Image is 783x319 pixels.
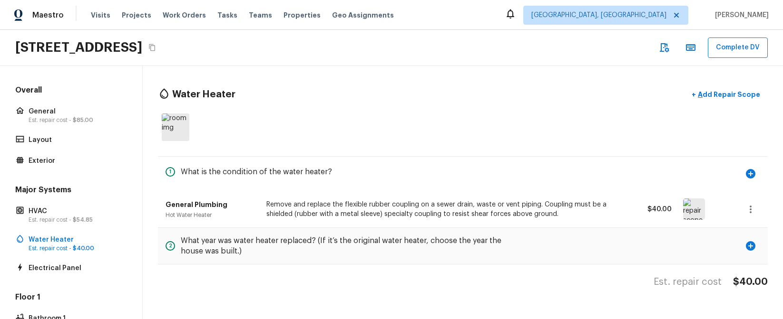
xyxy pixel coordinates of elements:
button: +Add Repair Scope [684,85,768,104]
p: Exterior [29,156,123,166]
p: Est. repair cost - [29,216,123,224]
span: Projects [122,10,151,20]
div: 1 [166,167,175,177]
button: Copy Address [146,41,158,54]
p: Remove and replace the flexible rubber coupling on a sewer drain, waste or vent piping. Coupling ... [266,200,618,219]
span: Geo Assignments [332,10,394,20]
p: Water Heater [29,235,123,244]
button: Complete DV [708,38,768,58]
span: $85.00 [73,117,93,123]
p: Add Repair Scope [696,90,760,99]
span: Work Orders [163,10,206,20]
h4: Est. repair cost [654,276,722,288]
p: General Plumbing [166,200,255,209]
span: Maestro [32,10,64,20]
p: Est. repair cost - [29,244,123,252]
h4: Water Heater [172,88,235,101]
img: repair scope asset [683,198,705,220]
p: General [29,107,123,116]
h5: Overall [13,85,129,97]
h5: Floor 1 [13,292,129,304]
span: $54.85 [73,217,93,223]
p: Electrical Panel [29,263,123,273]
h5: Major Systems [13,185,129,197]
p: Est. repair cost - [29,116,123,124]
span: [PERSON_NAME] [711,10,769,20]
span: Tasks [217,12,237,19]
span: Visits [91,10,110,20]
h5: What year was water heater replaced? (If it’s the original water heater, choose the year the hous... [181,235,522,256]
span: Teams [249,10,272,20]
span: $40.00 [73,245,94,251]
p: $40.00 [629,205,672,214]
img: room img [162,113,189,141]
p: Hot Water Heater [166,211,255,219]
span: Properties [284,10,321,20]
h4: $40.00 [733,276,768,288]
h5: What is the condition of the water heater? [181,167,332,177]
div: 2 [166,241,175,251]
h2: [STREET_ADDRESS] [15,39,142,56]
p: HVAC [29,206,123,216]
p: Layout [29,135,123,145]
span: [GEOGRAPHIC_DATA], [GEOGRAPHIC_DATA] [531,10,666,20]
